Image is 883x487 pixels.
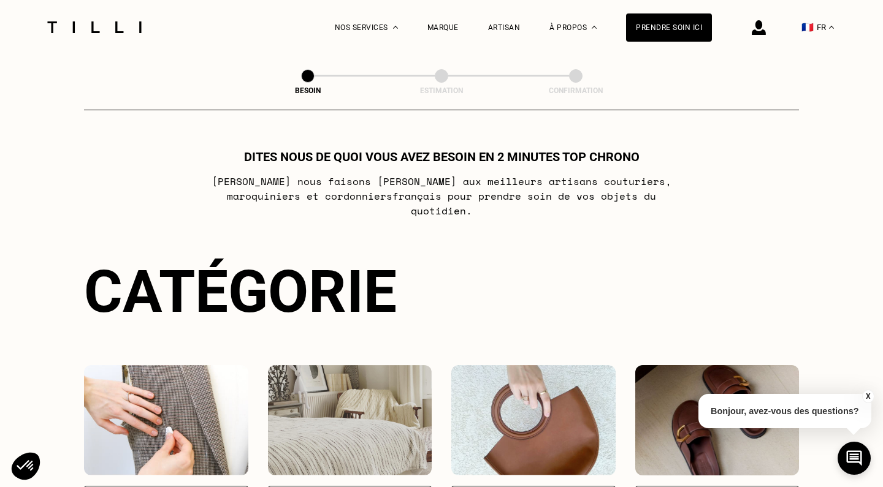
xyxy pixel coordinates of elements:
button: X [862,390,874,403]
div: Besoin [247,86,369,95]
p: Bonjour, avez-vous des questions? [698,394,871,428]
img: Menu déroulant [393,26,398,29]
p: [PERSON_NAME] nous faisons [PERSON_NAME] aux meilleurs artisans couturiers , maroquiniers et cord... [199,174,685,218]
img: Vêtements [84,365,248,475]
h1: Dites nous de quoi vous avez besoin en 2 minutes top chrono [244,149,640,164]
a: Marque [427,23,459,32]
img: Chaussures [635,365,800,475]
a: Prendre soin ici [626,13,712,42]
span: 🇫🇷 [801,21,814,33]
img: menu déroulant [829,26,834,29]
img: Logo du service de couturière Tilli [43,21,146,33]
a: Artisan [488,23,521,32]
img: icône connexion [752,20,766,35]
div: Estimation [380,86,503,95]
div: Confirmation [514,86,637,95]
img: Menu déroulant à propos [592,26,597,29]
div: Catégorie [84,257,799,326]
img: Intérieur [268,365,432,475]
img: Accessoires [451,365,616,475]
